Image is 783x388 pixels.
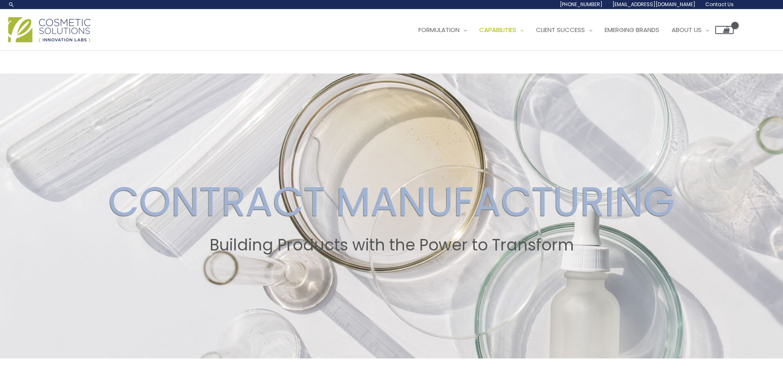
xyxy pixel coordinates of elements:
a: Emerging Brands [598,18,665,42]
span: Contact Us [705,1,734,8]
a: Search icon link [8,1,15,8]
a: Capabilities [473,18,530,42]
img: Cosmetic Solutions Logo [8,17,90,42]
a: View Shopping Cart, empty [715,26,734,34]
span: Emerging Brands [605,25,659,34]
h2: CONTRACT MANUFACTURING [8,177,775,226]
span: [EMAIL_ADDRESS][DOMAIN_NAME] [612,1,695,8]
span: Client Success [536,25,585,34]
span: [PHONE_NUMBER] [560,1,603,8]
nav: Site Navigation [406,18,734,42]
a: Client Success [530,18,598,42]
h2: Building Products with the Power to Transform [8,236,775,255]
span: Capabilities [479,25,516,34]
a: About Us [665,18,715,42]
span: Formulation [418,25,460,34]
span: About Us [672,25,702,34]
a: Formulation [412,18,473,42]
